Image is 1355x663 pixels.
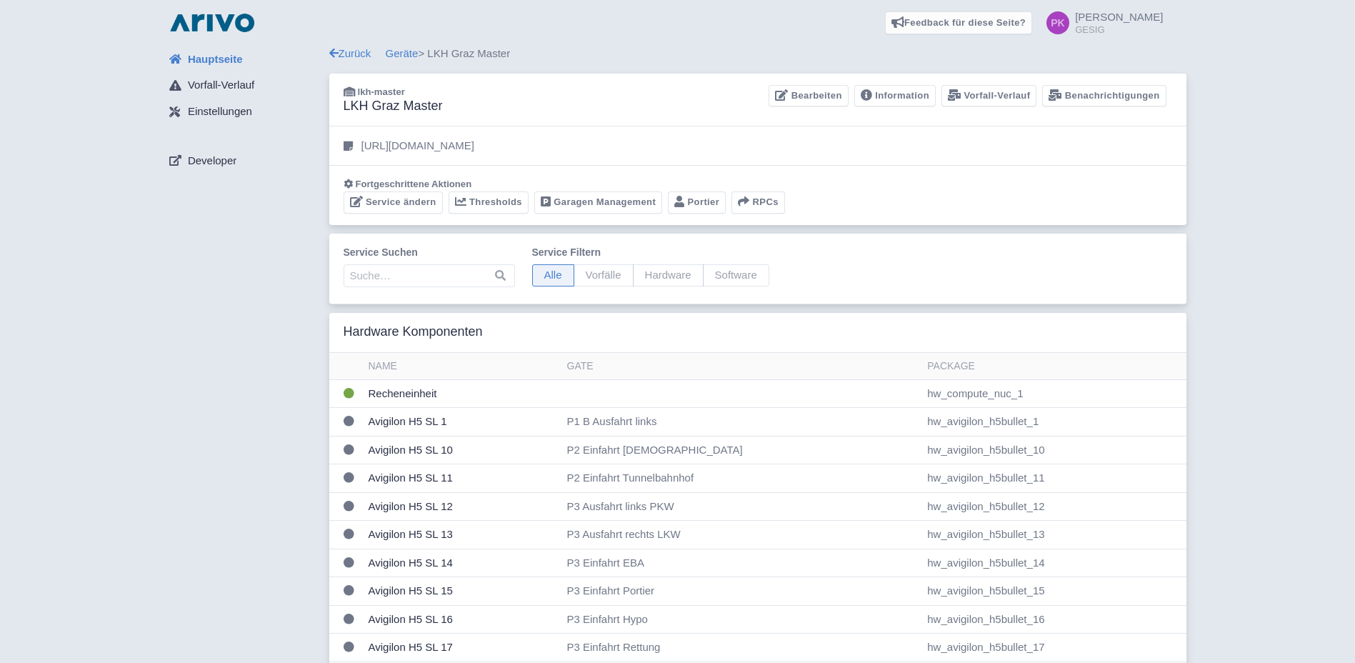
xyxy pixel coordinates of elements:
[188,77,254,94] span: Vorfall-Verlauf
[363,379,561,408] td: Recheneinheit
[731,191,785,214] button: RPCs
[1075,11,1163,23] span: [PERSON_NAME]
[561,408,922,437] td: P1 B Ausfahrt links
[158,147,329,174] a: Developer
[921,549,1186,577] td: hw_avigilon_h5bullet_14
[358,86,405,97] span: lkh-master
[561,436,922,464] td: P2 Einfahrt [DEMOGRAPHIC_DATA]
[329,46,1186,62] div: > LKH Graz Master
[449,191,529,214] a: Thresholds
[885,11,1033,34] a: Feedback für diese Seite?
[363,436,561,464] td: Avigilon H5 SL 10
[769,85,848,107] a: Bearbeiten
[534,191,662,214] a: Garagen Management
[921,353,1186,380] th: Package
[703,264,769,286] span: Software
[363,549,561,577] td: Avigilon H5 SL 14
[561,521,922,549] td: P3 Ausfahrt rechts LKW
[363,492,561,521] td: Avigilon H5 SL 12
[361,138,474,154] p: [URL][DOMAIN_NAME]
[344,585,354,596] i: Status unbekannt
[344,191,443,214] a: Service ändern
[561,464,922,493] td: P2 Einfahrt Tunnelbahnhof
[921,577,1186,606] td: hw_avigilon_h5bullet_15
[188,51,243,68] span: Hauptseite
[356,179,472,189] span: Fortgeschrittene Aktionen
[158,99,329,126] a: Einstellungen
[344,501,354,512] i: Status unbekannt
[1038,11,1163,34] a: [PERSON_NAME] GESIG
[561,353,922,380] th: Gate
[344,472,354,483] i: Status unbekannt
[921,464,1186,493] td: hw_avigilon_h5bullet_11
[158,72,329,99] a: Vorfall-Verlauf
[344,245,515,260] label: Service suchen
[363,464,561,493] td: Avigilon H5 SL 11
[344,324,483,340] h3: Hardware Komponenten
[1042,85,1166,107] a: Benachrichtigungen
[633,264,704,286] span: Hardware
[921,492,1186,521] td: hw_avigilon_h5bullet_12
[921,379,1186,408] td: hw_compute_nuc_1
[188,153,236,169] span: Developer
[921,436,1186,464] td: hw_avigilon_h5bullet_10
[921,521,1186,549] td: hw_avigilon_h5bullet_13
[561,492,922,521] td: P3 Ausfahrt links PKW
[166,11,258,34] img: logo
[344,264,515,287] input: Suche…
[921,605,1186,634] td: hw_avigilon_h5bullet_16
[561,549,922,577] td: P3 Einfahrt EBA
[344,416,354,427] i: Status unbekannt
[561,634,922,662] td: P3 Einfahrt Rettung
[344,99,443,114] h3: LKH Graz Master
[188,104,252,120] span: Einstellungen
[344,444,354,455] i: Status unbekannt
[574,264,634,286] span: Vorfälle
[668,191,726,214] a: Portier
[344,529,354,539] i: Status unbekannt
[363,605,561,634] td: Avigilon H5 SL 16
[363,577,561,606] td: Avigilon H5 SL 15
[344,614,354,624] i: Status unbekannt
[158,46,329,73] a: Hauptseite
[561,577,922,606] td: P3 Einfahrt Portier
[532,264,574,286] span: Alle
[941,85,1036,107] a: Vorfall-Verlauf
[363,408,561,437] td: Avigilon H5 SL 1
[329,47,371,59] a: Zurück
[363,634,561,662] td: Avigilon H5 SL 17
[921,408,1186,437] td: hw_avigilon_h5bullet_1
[344,557,354,568] i: Status unbekannt
[344,388,354,399] i: OK
[1075,25,1163,34] small: GESIG
[561,605,922,634] td: P3 Einfahrt Hypo
[363,521,561,549] td: Avigilon H5 SL 13
[363,353,561,380] th: Name
[854,85,936,107] a: Information
[344,642,354,652] i: Status unbekannt
[532,245,769,260] label: Service filtern
[386,47,419,59] a: Geräte
[921,634,1186,662] td: hw_avigilon_h5bullet_17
